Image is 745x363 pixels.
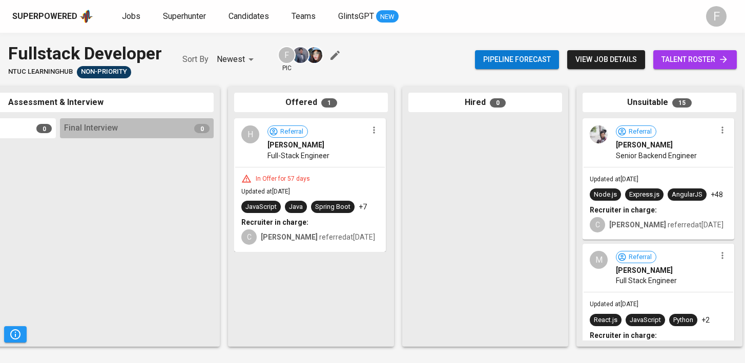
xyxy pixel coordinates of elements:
[245,202,277,212] div: JavaScript
[229,11,269,21] span: Candidates
[252,175,314,183] div: In Offer for 57 days
[234,93,388,113] div: Offered
[241,229,257,245] div: C
[609,221,723,229] span: referred at [DATE]
[408,93,562,113] div: Hired
[630,315,661,325] div: JavaScript
[590,125,608,143] img: 584f84b3e5e2e2dca997bf16f94f47f7.jpeg
[672,190,702,200] div: AngularJS
[182,53,209,66] p: Sort By
[490,98,506,108] span: 0
[261,233,318,241] b: [PERSON_NAME]
[241,218,308,226] b: Recruiter in charge:
[616,140,673,150] span: [PERSON_NAME]
[338,10,399,23] a: GlintsGPT NEW
[293,47,308,63] img: jhon@glints.com
[590,331,657,339] b: Recruiter in charge:
[267,151,329,161] span: Full-Stack Engineer
[217,53,245,66] p: Newest
[278,46,296,64] div: F
[629,190,659,200] div: Express.js
[616,265,673,275] span: [PERSON_NAME]
[12,11,77,23] div: Superpowered
[483,53,551,66] span: Pipeline forecast
[229,10,271,23] a: Candidates
[241,125,259,143] div: H
[194,124,210,133] span: 0
[653,50,737,69] a: talent roster
[306,47,322,63] img: diazagista@glints.com
[338,11,374,21] span: GlintsGPT
[289,202,303,212] div: Java
[661,53,729,66] span: talent roster
[122,10,142,23] a: Jobs
[276,127,307,137] span: Referral
[241,188,290,195] span: Updated at [DATE]
[706,6,727,27] div: F
[475,50,559,69] button: Pipeline forecast
[625,252,656,262] span: Referral
[616,275,677,286] span: Full Stack Engineer
[292,11,316,21] span: Teams
[609,221,666,229] b: [PERSON_NAME]
[79,9,93,24] img: app logo
[567,50,645,69] button: view job details
[672,98,692,108] span: 15
[77,67,131,77] span: Non-Priority
[261,233,375,241] span: referred at [DATE]
[4,326,27,343] button: Pipeline Triggers
[321,98,337,108] span: 1
[292,10,318,23] a: Teams
[673,315,693,325] div: Python
[590,301,638,308] span: Updated at [DATE]
[278,46,296,73] div: pic
[594,190,617,200] div: Node.js
[701,315,710,325] p: +2
[8,41,162,66] div: Fullstack Developer
[359,202,367,212] p: +7
[583,93,736,113] div: Unsuitable
[217,50,257,69] div: Newest
[590,217,605,232] div: C
[163,10,208,23] a: Superhunter
[163,11,206,21] span: Superhunter
[12,9,93,24] a: Superpoweredapp logo
[590,206,657,214] b: Recruiter in charge:
[583,118,734,240] div: Referral[PERSON_NAME]Senior Backend EngineerUpdated at[DATE]Node.jsExpress.jsAngularJS+48Recruite...
[122,11,140,21] span: Jobs
[77,66,131,78] div: Sufficient Talents in Pipeline
[267,140,324,150] span: [PERSON_NAME]
[36,124,52,133] span: 0
[376,12,399,22] span: NEW
[8,67,73,77] span: NTUC LearningHub
[711,189,723,200] p: +48
[64,122,118,134] span: Final Interview
[575,53,637,66] span: view job details
[590,176,638,183] span: Updated at [DATE]
[594,315,617,325] div: React.js
[234,118,386,252] div: HReferral[PERSON_NAME]Full-Stack EngineerIn Offer for 57 daysUpdated at[DATE]JavaScriptJavaSpring...
[315,202,350,212] div: Spring Boot
[616,151,697,161] span: Senior Backend Engineer
[590,251,608,269] div: M
[625,127,656,137] span: Referral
